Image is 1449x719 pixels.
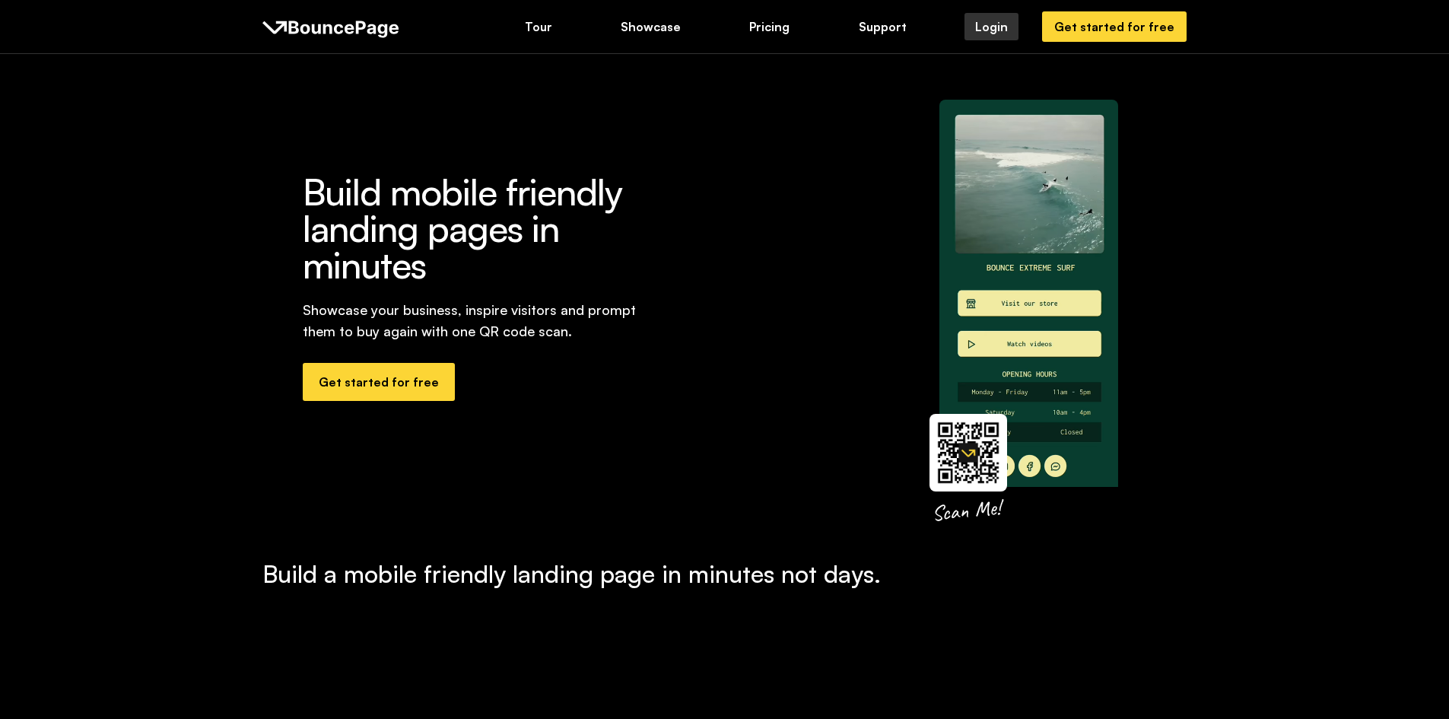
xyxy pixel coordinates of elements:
div: Tour [525,18,552,35]
div: Login [975,18,1008,35]
div: Showcase [621,18,681,35]
a: Get started for free [1042,11,1187,42]
a: Support [848,13,917,40]
h3: Build a mobile friendly landing page in minutes not days. [262,558,1187,589]
h1: Build mobile friendly landing pages in minutes [303,173,663,283]
div: Showcase your business, inspire visitors and prompt them to buy again with one QR code scan. [303,299,663,342]
a: Showcase [610,13,691,40]
a: Tour [514,13,563,40]
div: Get started for free [1054,18,1174,35]
div: Scan Me! [930,494,1001,527]
a: Get started for free [303,363,455,401]
div: Pricing [749,18,790,35]
div: Get started for free [319,374,439,390]
a: Pricing [739,13,800,40]
div: Support [859,18,907,35]
a: Login [964,13,1018,40]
